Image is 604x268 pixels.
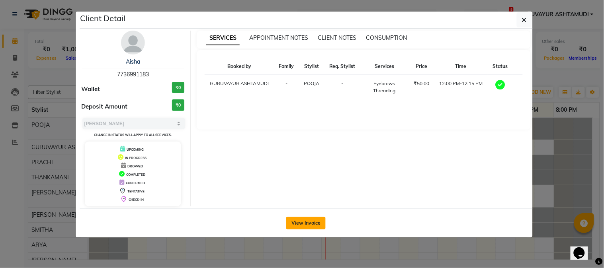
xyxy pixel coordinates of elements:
[127,148,144,151] span: UPCOMING
[324,58,360,75] th: Req. Stylist
[304,80,320,86] span: POOJA
[117,71,149,78] span: 7736991183
[434,75,488,99] td: 12:00 PM-12:15 PM
[274,58,299,75] th: Family
[571,236,596,260] iframe: chat widget
[127,164,143,168] span: DROPPED
[434,58,488,75] th: Time
[409,58,434,75] th: Price
[172,82,184,93] h3: ₹0
[488,58,513,75] th: Status
[274,75,299,99] td: -
[249,34,308,41] span: APPOINTMENT NOTES
[324,75,360,99] td: -
[205,75,274,99] td: GURUVAYUR ASHTAMUDI
[360,58,409,75] th: Services
[126,58,140,65] a: Aisha
[414,80,430,87] div: ₹50.00
[172,99,184,111] h3: ₹0
[129,198,144,202] span: CHECK-IN
[82,102,128,111] span: Deposit Amount
[318,34,356,41] span: CLIENT NOTES
[127,189,145,193] span: TENTATIVE
[206,31,240,45] span: SERVICES
[121,31,145,54] img: avatar
[205,58,274,75] th: Booked by
[82,85,100,94] span: Wallet
[126,173,145,177] span: COMPLETED
[125,156,147,160] span: IN PROGRESS
[366,34,407,41] span: CONSUMPTION
[286,217,326,229] button: View Invoice
[299,58,324,75] th: Stylist
[126,181,145,185] span: CONFIRMED
[94,133,172,137] small: Change in status will apply to all services.
[365,80,404,94] div: Eyebrows Threading
[80,12,126,24] h5: Client Detail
